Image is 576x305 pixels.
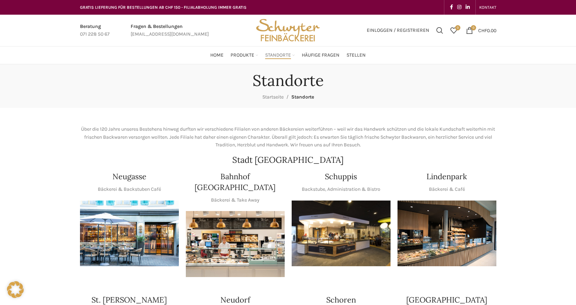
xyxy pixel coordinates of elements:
[80,201,179,267] div: 1 / 1
[367,28,429,33] span: Einloggen / Registrieren
[76,48,500,62] div: Main navigation
[80,156,496,164] h2: Stadt [GEOGRAPHIC_DATA]
[302,186,380,193] p: Backstube, Administration & Bistro
[80,5,247,10] span: GRATIS LIEFERUNG FÜR BESTELLUNGEN AB CHF 150 - FILIALABHOLUNG IMMER GRATIS
[462,23,500,37] a: 0 CHF0.00
[254,15,322,46] img: Bäckerei Schwyter
[433,23,447,37] a: Suchen
[265,52,291,59] span: Standorte
[447,23,461,37] div: Meine Wunschliste
[325,171,357,182] h4: Schuppis
[254,27,322,33] a: Site logo
[447,23,461,37] a: 0
[398,201,496,267] img: 017-e1571925257345
[292,201,391,267] div: 1 / 1
[471,25,476,30] span: 0
[347,48,366,62] a: Stellen
[253,71,324,90] h1: Standorte
[448,2,455,12] a: Facebook social link
[347,52,366,59] span: Stellen
[455,25,460,30] span: 0
[80,125,496,149] p: Über die 120 Jahre unseres Bestehens hinweg durften wir verschiedene Filialen von anderen Bäckere...
[302,48,340,62] a: Häufige Fragen
[292,201,391,267] img: 150130-Schwyter-013
[231,52,254,59] span: Produkte
[262,94,284,100] a: Startseite
[98,186,161,193] p: Bäckerei & Backstuben Café
[478,27,496,33] bdi: 0.00
[464,2,472,12] a: Linkedin social link
[426,171,467,182] h4: Lindenpark
[291,94,314,100] span: Standorte
[131,23,209,38] a: Infobox link
[80,201,179,267] img: Neugasse
[210,48,224,62] a: Home
[429,186,465,193] p: Bäckerei & Café
[478,27,487,33] span: CHF
[231,48,258,62] a: Produkte
[476,0,500,14] div: Secondary navigation
[80,23,110,38] a: Infobox link
[112,171,146,182] h4: Neugasse
[211,196,260,204] p: Bäckerei & Take Away
[186,211,285,277] img: Bahnhof St. Gallen
[265,48,295,62] a: Standorte
[186,211,285,277] div: 1 / 1
[479,5,496,10] span: KONTAKT
[302,52,340,59] span: Häufige Fragen
[479,0,496,14] a: KONTAKT
[186,171,285,193] h4: Bahnhof [GEOGRAPHIC_DATA]
[398,201,496,267] div: 1 / 1
[210,52,224,59] span: Home
[363,23,433,37] a: Einloggen / Registrieren
[455,2,464,12] a: Instagram social link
